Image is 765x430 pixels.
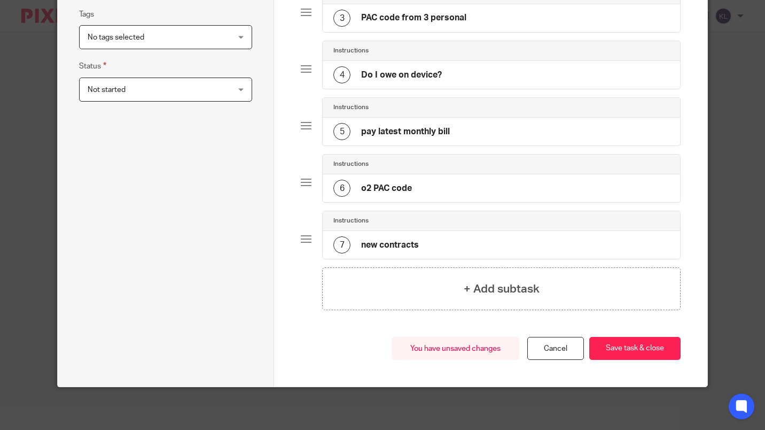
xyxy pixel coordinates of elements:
h4: Do I owe on device? [361,70,442,81]
label: Tags [79,9,94,20]
div: 7 [333,236,350,254]
label: Status [79,60,106,72]
div: 5 [333,123,350,140]
a: Cancel [527,337,584,360]
button: Save task & close [589,337,681,360]
div: 6 [333,180,350,197]
div: You have unsaved changes [392,337,519,360]
h4: PAC code from 3 personal [361,12,466,24]
h4: Instructions [333,217,369,225]
h4: Instructions [333,47,369,55]
h4: + Add subtask [464,281,540,297]
h4: Instructions [333,160,369,168]
span: No tags selected [88,34,144,41]
h4: new contracts [361,240,419,251]
h4: pay latest monthly bill [361,126,450,137]
div: 4 [333,66,350,83]
h4: o2 PAC code [361,183,412,194]
h4: Instructions [333,103,369,112]
div: 3 [333,10,350,27]
span: Not started [88,86,126,94]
